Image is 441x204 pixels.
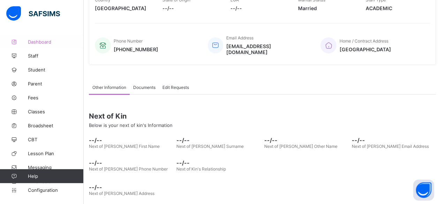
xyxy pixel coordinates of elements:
[89,191,154,196] span: Next of [PERSON_NAME] Address
[176,166,226,172] span: Next of Kin's Relationship
[28,187,83,193] span: Configuration
[28,123,84,128] span: Broadsheet
[162,5,220,11] span: --/--
[339,38,388,44] span: Home / Contract Address
[352,137,436,144] span: --/--
[413,180,434,201] button: Open asap
[226,43,310,55] span: [EMAIL_ADDRESS][DOMAIN_NAME]
[366,5,423,11] span: ACADEMIC
[28,95,84,100] span: Fees
[28,67,84,73] span: Student
[28,173,83,179] span: Help
[6,6,60,21] img: safsims
[230,5,287,11] span: --/--
[264,144,337,149] span: Next of [PERSON_NAME] Other Name
[162,85,189,90] span: Edit Requests
[264,137,348,144] span: --/--
[28,53,84,59] span: Staff
[28,109,84,114] span: Classes
[89,122,173,128] span: Below is your next of kin's Information
[95,5,152,11] span: [GEOGRAPHIC_DATA]
[114,38,143,44] span: Phone Number
[89,112,436,120] span: Next of Kin
[176,144,244,149] span: Next of [PERSON_NAME] Surname
[352,144,429,149] span: Next of [PERSON_NAME] Email Address
[28,137,84,142] span: CBT
[92,85,126,90] span: Other Information
[176,137,260,144] span: --/--
[114,46,158,52] span: [PHONE_NUMBER]
[89,159,173,166] span: --/--
[89,184,436,191] span: --/--
[28,151,84,156] span: Lesson Plan
[89,137,173,144] span: --/--
[89,144,160,149] span: Next of [PERSON_NAME] First Name
[28,81,84,86] span: Parent
[133,85,155,90] span: Documents
[28,165,84,170] span: Messaging
[89,166,168,172] span: Next of [PERSON_NAME] Phone Number
[339,46,391,52] span: [GEOGRAPHIC_DATA]
[176,159,260,166] span: --/--
[28,39,84,45] span: Dashboard
[298,5,355,11] span: Married
[226,35,253,40] span: Email Address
